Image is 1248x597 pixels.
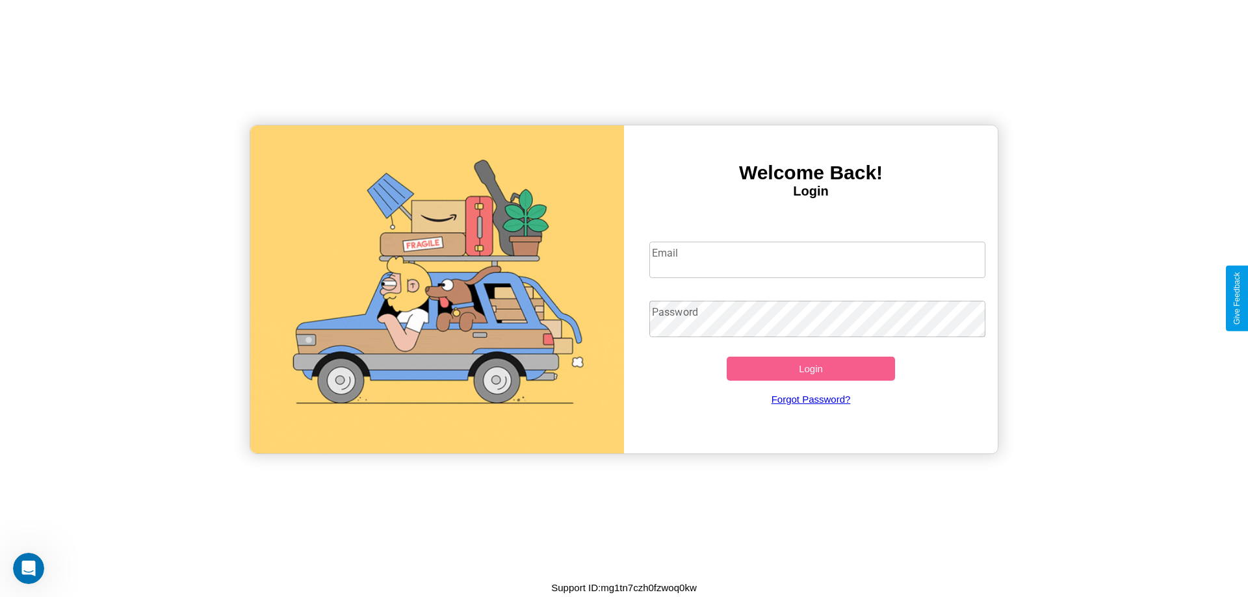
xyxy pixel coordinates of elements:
[727,357,895,381] button: Login
[551,579,696,596] p: Support ID: mg1tn7czh0fzwoq0kw
[13,553,44,584] iframe: Intercom live chat
[624,162,998,184] h3: Welcome Back!
[250,125,624,453] img: gif
[1232,272,1241,325] div: Give Feedback
[643,381,980,418] a: Forgot Password?
[624,184,998,199] h4: Login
